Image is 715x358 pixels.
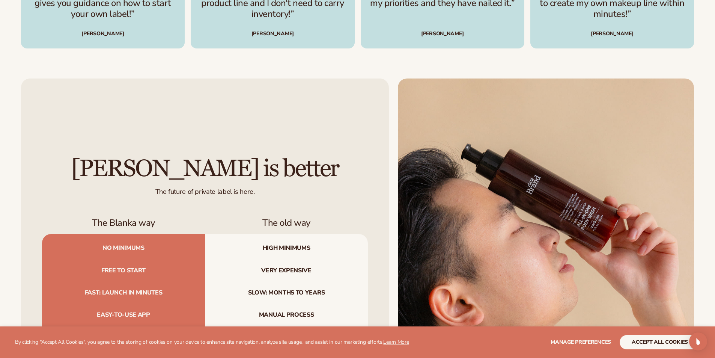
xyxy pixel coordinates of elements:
[205,282,368,304] span: Slow: months to years
[689,332,707,350] div: Open Intercom Messenger
[42,156,368,181] h2: [PERSON_NAME] is better
[200,31,345,36] div: [PERSON_NAME]
[551,338,611,346] span: Manage preferences
[205,304,368,326] span: Manual process
[620,335,700,349] button: accept all cookies
[42,282,205,304] span: Fast: launch in minutes
[383,338,409,346] a: Learn More
[205,218,368,228] h3: The old way
[42,181,368,196] div: The future of private label is here.
[370,21,515,37] div: [PERSON_NAME]
[205,234,368,259] span: High minimums
[30,31,176,36] div: [PERSON_NAME]
[205,260,368,282] span: Very expensive
[42,260,205,282] span: Free to start
[15,339,409,346] p: By clicking "Accept All Cookies", you agree to the storing of cookies on your device to enhance s...
[42,218,205,228] h3: The Blanka way
[539,31,685,36] div: [PERSON_NAME]
[42,304,205,326] span: Easy-to-use app
[551,335,611,349] button: Manage preferences
[42,234,205,259] span: No minimums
